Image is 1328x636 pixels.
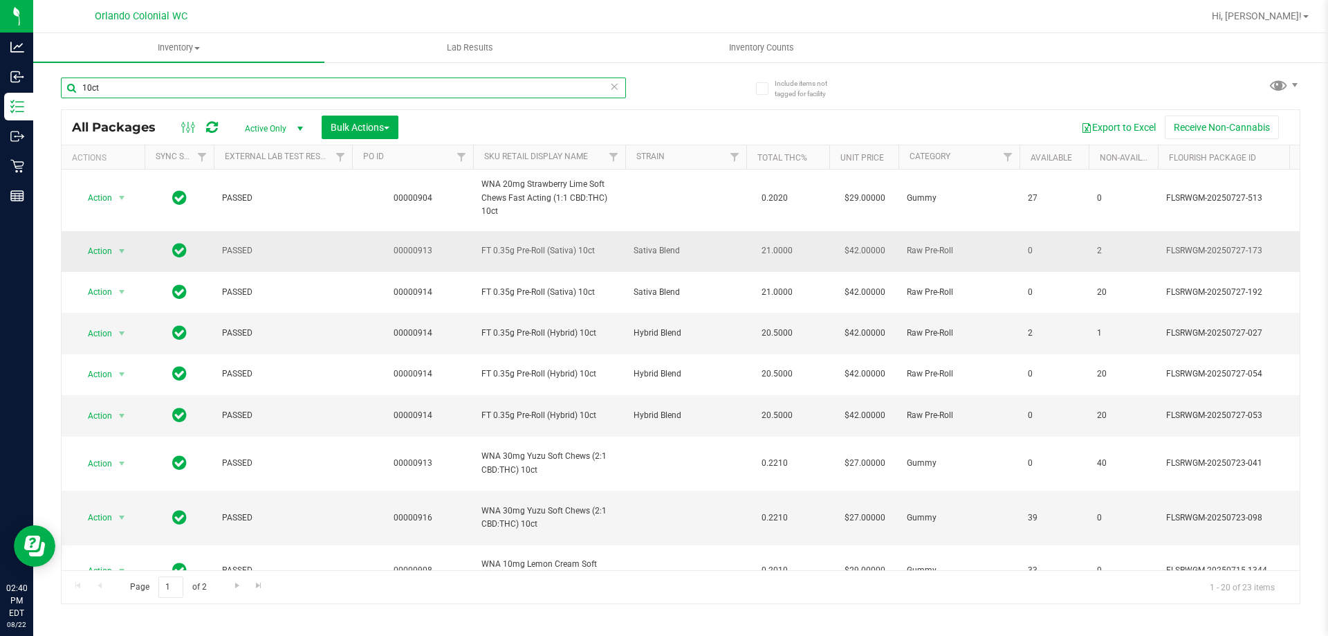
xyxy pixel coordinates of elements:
span: Inventory [33,42,324,54]
span: $42.00000 [838,323,892,343]
span: PASSED [222,286,344,299]
span: 40 [1097,457,1150,470]
a: Filter [329,145,352,169]
a: Unit Price [840,153,884,163]
span: Clear [609,78,619,96]
span: Hybrid Blend [634,409,738,422]
div: Actions [72,153,139,163]
span: PASSED [222,511,344,525]
span: 21.0000 [755,241,800,261]
span: PASSED [222,564,344,577]
span: $42.00000 [838,406,892,426]
a: Filter [602,145,625,169]
span: FLSRWGM-20250727-027 [1166,327,1302,340]
inline-svg: Outbound [10,129,24,143]
a: Flourish Package ID [1169,153,1256,163]
span: 1 [1097,327,1150,340]
a: Go to the last page [249,576,269,595]
span: Action [75,188,113,208]
span: All Packages [72,120,169,135]
a: Total THC% [757,153,807,163]
span: $42.00000 [838,241,892,261]
span: FLSRWGM-20250715-1344 [1166,564,1302,577]
a: Inventory Counts [616,33,907,62]
span: PASSED [222,409,344,422]
input: Search Package ID, Item Name, SKU, Lot or Part Number... [61,78,626,98]
span: 20 [1097,367,1150,381]
a: 00000916 [394,513,432,523]
a: PO ID [363,152,384,161]
span: FLSRWGM-20250723-041 [1166,457,1302,470]
span: select [113,188,131,208]
span: Action [75,365,113,384]
span: PASSED [222,457,344,470]
span: Gummy [907,192,1011,205]
a: Filter [450,145,473,169]
span: select [113,508,131,527]
span: FLSRWGM-20250727-192 [1166,286,1302,299]
span: In Sync [172,241,187,260]
a: Filter [997,145,1020,169]
span: PASSED [222,244,344,257]
span: 1 - 20 of 23 items [1199,576,1286,597]
a: Filter [723,145,746,169]
a: 00000913 [394,458,432,468]
span: Action [75,242,113,261]
a: 00000904 [394,193,432,203]
span: 0 [1028,409,1080,422]
iframe: Resource center [14,525,55,567]
span: Hi, [PERSON_NAME]! [1212,10,1302,21]
span: WNA 30mg Yuzu Soft Chews (2:1 CBD:THC) 10ct [481,450,617,476]
a: 00000914 [394,328,432,338]
span: Action [75,561,113,581]
span: FLSRWGM-20250727-054 [1166,367,1302,381]
span: Action [75,282,113,302]
span: FT 0.35g Pre-Roll (Hybrid) 10ct [481,327,617,340]
inline-svg: Reports [10,189,24,203]
span: 0.2210 [755,508,795,528]
span: Sativa Blend [634,244,738,257]
span: FT 0.35g Pre-Roll (Sativa) 10ct [481,244,617,257]
span: $27.00000 [838,508,892,528]
span: FT 0.35g Pre-Roll (Hybrid) 10ct [481,367,617,381]
a: 00000914 [394,369,432,379]
span: Gummy [907,511,1011,525]
span: 27 [1028,192,1080,205]
span: In Sync [172,406,187,425]
span: 39 [1028,511,1080,525]
span: $42.00000 [838,364,892,384]
a: 00000914 [394,410,432,420]
span: Raw Pre-Roll [907,409,1011,422]
span: 0 [1097,511,1150,525]
a: External Lab Test Result [225,152,333,161]
a: 00000913 [394,246,432,255]
span: 0.2020 [755,188,795,208]
a: Inventory [33,33,324,62]
span: Raw Pre-Roll [907,367,1011,381]
span: PASSED [222,367,344,381]
span: 20 [1097,409,1150,422]
span: 0 [1097,564,1150,577]
span: WNA 30mg Yuzu Soft Chews (2:1 CBD:THC) 10ct [481,505,617,531]
span: select [113,365,131,384]
span: FLSRWGM-20250727-173 [1166,244,1302,257]
a: 00000908 [394,565,432,575]
span: In Sync [172,282,187,302]
button: Export to Excel [1072,116,1165,139]
span: 0 [1028,367,1080,381]
span: $27.00000 [838,453,892,473]
span: Action [75,508,113,527]
a: Strain [636,152,665,161]
span: 20.5000 [755,406,800,426]
span: $29.00000 [838,561,892,581]
a: Available [1031,153,1072,163]
a: SKU Retail Display Name [484,152,588,161]
span: Action [75,454,113,473]
span: Gummy [907,457,1011,470]
span: PASSED [222,327,344,340]
span: select [113,242,131,261]
a: Go to the next page [227,576,247,595]
span: Orlando Colonial WC [95,10,187,22]
span: 0 [1028,244,1080,257]
span: In Sync [172,188,187,208]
